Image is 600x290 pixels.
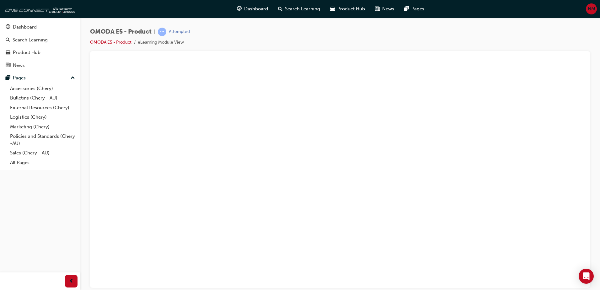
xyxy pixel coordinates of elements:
[6,75,10,81] span: pages-icon
[370,3,399,15] a: news-iconNews
[138,39,184,46] li: eLearning Module View
[3,60,78,71] a: News
[6,63,10,68] span: news-icon
[3,20,78,72] button: DashboardSearch LearningProduct HubNews
[3,72,78,84] button: Pages
[3,21,78,33] a: Dashboard
[325,3,370,15] a: car-iconProduct Hub
[588,5,595,13] span: NM
[90,40,131,45] a: OMODA E5 - Product
[3,47,78,58] a: Product Hub
[375,5,380,13] span: news-icon
[232,3,273,15] a: guage-iconDashboard
[8,132,78,148] a: Policies and Standards (Chery -AU)
[154,28,155,35] span: |
[579,269,594,284] div: Open Intercom Messenger
[6,37,10,43] span: search-icon
[71,74,75,82] span: up-icon
[273,3,325,15] a: search-iconSearch Learning
[90,28,152,35] span: OMODA E5 - Product
[13,24,37,31] div: Dashboard
[244,5,268,13] span: Dashboard
[8,122,78,132] a: Marketing (Chery)
[586,3,597,14] button: NM
[8,103,78,113] a: External Resources (Chery)
[8,93,78,103] a: Bulletins (Chery - AU)
[169,29,190,35] div: Attempted
[69,277,74,285] span: prev-icon
[8,84,78,94] a: Accessories (Chery)
[3,34,78,46] a: Search Learning
[285,5,320,13] span: Search Learning
[6,50,10,56] span: car-icon
[278,5,282,13] span: search-icon
[411,5,424,13] span: Pages
[13,62,25,69] div: News
[3,3,75,15] img: oneconnect
[8,112,78,122] a: Logistics (Chery)
[330,5,335,13] span: car-icon
[404,5,409,13] span: pages-icon
[13,49,40,56] div: Product Hub
[13,74,26,82] div: Pages
[8,158,78,168] a: All Pages
[158,28,166,36] span: learningRecordVerb_ATTEMPT-icon
[337,5,365,13] span: Product Hub
[13,36,48,44] div: Search Learning
[237,5,242,13] span: guage-icon
[382,5,394,13] span: News
[8,148,78,158] a: Sales (Chery - AU)
[399,3,429,15] a: pages-iconPages
[6,24,10,30] span: guage-icon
